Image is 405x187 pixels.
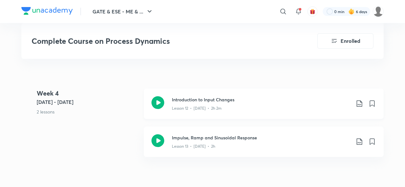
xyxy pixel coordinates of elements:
[37,108,139,115] p: 2 lessons
[32,36,281,46] h3: Complete Course on Process Dynamics
[307,6,318,17] button: avatar
[172,134,350,141] h3: Impulse, Ramp and Sinusoidal Response
[348,8,355,15] img: streak
[144,89,384,127] a: Introduction to Input ChangesLesson 12 • [DATE] • 2h 2m
[172,144,215,149] p: Lesson 13 • [DATE] • 2h
[37,98,139,106] h5: [DATE] - [DATE]
[21,7,73,16] a: Company Logo
[172,96,350,103] h3: Introduction to Input Changes
[89,5,157,18] button: GATE & ESE - ME & ...
[373,6,384,17] img: Gungun
[37,89,139,98] h4: Week 4
[144,127,384,165] a: Impulse, Ramp and Sinusoidal ResponseLesson 13 • [DATE] • 2h
[21,7,73,15] img: Company Logo
[317,33,373,49] button: Enrolled
[172,105,222,111] p: Lesson 12 • [DATE] • 2h 2m
[310,9,315,14] img: avatar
